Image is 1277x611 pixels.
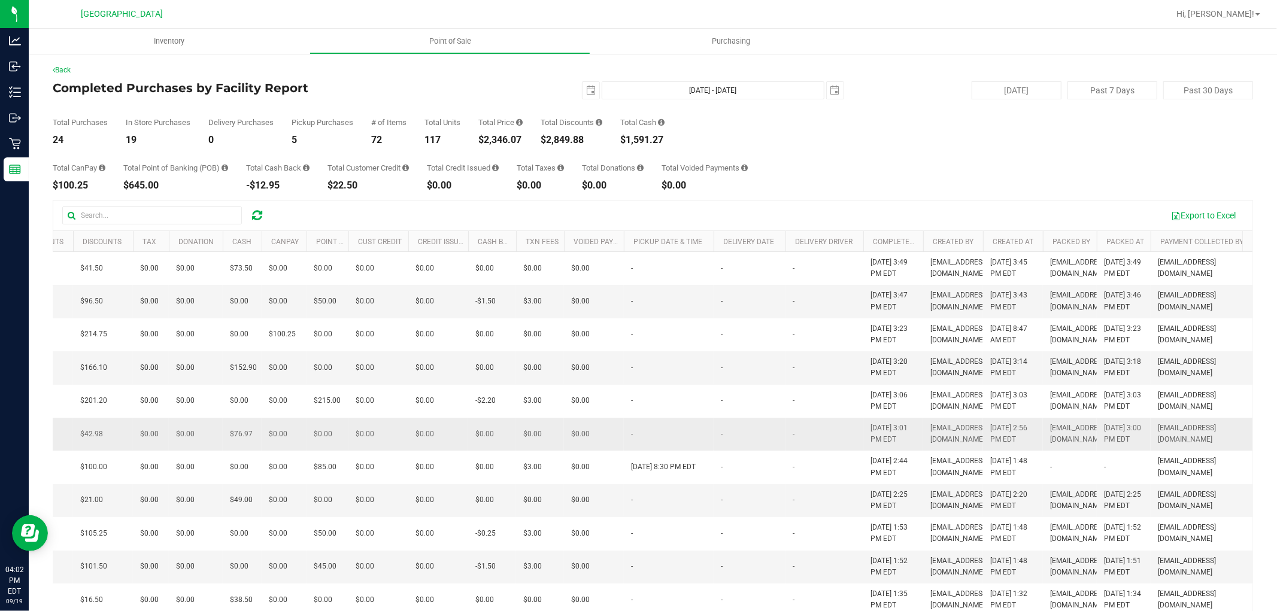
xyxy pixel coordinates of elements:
span: $0.00 [140,329,159,340]
inline-svg: Inbound [9,60,21,72]
div: 19 [126,135,190,145]
span: $96.50 [80,296,103,307]
span: $215.00 [314,395,341,406]
a: Cash Back [478,238,517,246]
span: $0.00 [356,428,374,440]
span: - [721,296,723,307]
span: $201.20 [80,395,107,406]
span: $0.00 [356,494,374,506]
span: [EMAIL_ADDRESS][DOMAIN_NAME] [930,290,988,312]
span: - [721,461,723,473]
span: - [631,528,633,539]
span: - [721,263,723,274]
div: $0.00 [582,181,644,190]
span: [DATE] 1:48 PM EDT [990,455,1036,478]
span: $0.00 [176,329,195,340]
span: [EMAIL_ADDRESS][DOMAIN_NAME] [930,422,988,445]
inline-svg: Analytics [9,35,21,47]
span: [DATE] 1:48 PM EDT [990,555,1036,578]
i: Sum of the discount values applied to the all purchases in the date range. [596,118,602,126]
div: 24 [53,135,108,145]
span: $0.00 [230,296,248,307]
span: $0.00 [356,296,374,307]
a: Tax [142,238,156,246]
span: $0.00 [269,362,287,373]
span: $0.00 [176,428,195,440]
button: Past 30 Days [1163,81,1253,99]
span: $3.00 [523,395,542,406]
span: $0.00 [140,296,159,307]
span: [EMAIL_ADDRESS][DOMAIN_NAME] [1050,522,1108,545]
span: - [793,461,794,473]
span: $0.00 [230,561,248,572]
div: $0.00 [517,181,564,190]
i: Sum of the total taxes for all purchases in the date range. [557,164,564,172]
span: -$1.50 [475,296,496,307]
span: $100.25 [269,329,296,340]
span: $0.00 [176,263,195,274]
span: $0.00 [140,362,159,373]
span: - [631,561,633,572]
span: $0.00 [356,263,374,274]
div: Total Discounts [541,118,602,126]
span: [EMAIL_ADDRESS][DOMAIN_NAME] [930,588,988,611]
span: $0.00 [269,528,287,539]
span: $0.00 [230,329,248,340]
span: $0.00 [269,494,287,506]
span: - [721,494,723,506]
span: [DATE] 1:35 PM EDT [870,588,916,611]
span: Purchasing [696,36,766,47]
span: [EMAIL_ADDRESS][DOMAIN_NAME] [930,323,988,346]
div: Total Purchases [53,118,108,126]
div: Total Cash Back [246,164,310,172]
span: $0.00 [140,263,159,274]
a: Point of Banking (POB) [316,238,401,246]
div: $2,346.07 [478,135,523,145]
div: Total Donations [582,164,644,172]
span: $0.00 [571,561,590,572]
span: $101.50 [80,561,107,572]
span: $0.00 [314,362,332,373]
span: - [721,329,723,340]
span: $0.00 [140,594,159,606]
span: [DATE] 3:06 PM EDT [870,390,916,412]
span: [EMAIL_ADDRESS][DOMAIN_NAME] [930,356,988,379]
span: [EMAIL_ADDRESS][DOMAIN_NAME] [1158,356,1245,379]
div: Total Credit Issued [427,164,499,172]
span: $0.00 [140,494,159,506]
span: [DATE] 3:14 PM EDT [990,356,1036,379]
span: $0.00 [415,461,434,473]
span: [DATE] 2:25 PM EDT [870,489,916,512]
span: $0.00 [230,461,248,473]
span: $0.00 [415,494,434,506]
h4: Completed Purchases by Facility Report [53,81,453,95]
span: - [793,329,794,340]
span: [EMAIL_ADDRESS][DOMAIN_NAME] [1158,422,1245,445]
span: [EMAIL_ADDRESS][DOMAIN_NAME] [1158,455,1245,478]
span: -$2.20 [475,395,496,406]
div: Total Units [424,118,460,126]
span: - [631,263,633,274]
span: $42.98 [80,428,103,440]
div: 5 [292,135,353,145]
span: $0.00 [176,296,195,307]
inline-svg: Retail [9,138,21,150]
span: $0.00 [523,362,542,373]
span: $0.00 [475,494,494,506]
input: Search... [62,206,242,224]
div: Total CanPay [53,164,105,172]
span: $0.00 [269,561,287,572]
i: Sum of all account credit issued for all refunds from returned purchases in the date range. [492,164,499,172]
i: Sum of the successful, non-voided payments using account credit for all purchases in the date range. [402,164,409,172]
div: Total Customer Credit [327,164,409,172]
span: $21.00 [80,494,103,506]
span: $0.00 [415,395,434,406]
span: $50.00 [314,528,336,539]
div: Total Price [478,118,523,126]
div: # of Items [371,118,407,126]
a: Discounts [83,238,122,246]
span: [EMAIL_ADDRESS][DOMAIN_NAME] [1050,290,1108,312]
span: [DATE] 2:20 PM EDT [990,489,1036,512]
div: Total Cash [620,118,665,126]
span: [DATE] 3:46 PM EDT [1104,290,1143,312]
